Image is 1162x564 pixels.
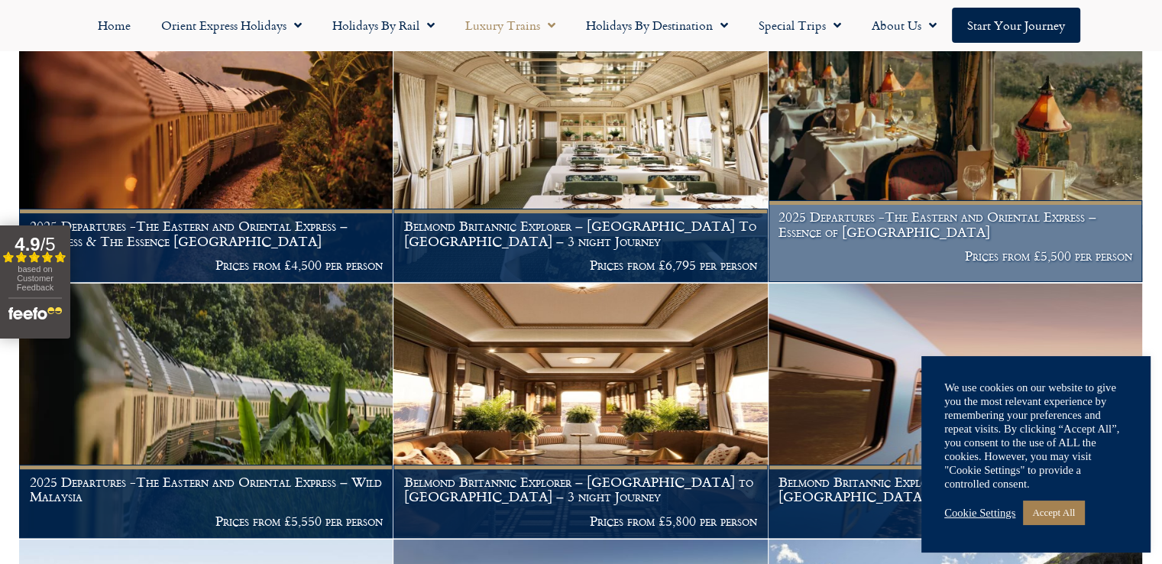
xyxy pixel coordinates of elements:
[944,506,1015,520] a: Cookie Settings
[450,8,571,43] a: Luxury Trains
[404,219,757,248] h1: Belmond Britannic Explorer – [GEOGRAPHIC_DATA] To [GEOGRAPHIC_DATA] – 3 night Journey
[404,475,757,504] h1: Belmond Britannic Explorer – [GEOGRAPHIC_DATA] to [GEOGRAPHIC_DATA] – 3 night Journey
[404,258,757,273] p: Prices from £6,795 per person
[19,284,393,539] a: 2025 Departures -The Eastern and Oriental Express – Wild Malaysia Prices from £5,550 per person
[317,8,450,43] a: Holidays by Rail
[8,8,1154,43] nav: Menu
[778,514,1131,529] p: Prices from £5,800 per person
[30,258,383,273] p: Prices from £4,500 per person
[571,8,743,43] a: Holidays by Destination
[404,514,757,529] p: Prices from £5,800 per person
[393,28,768,284] a: Belmond Britannic Explorer – [GEOGRAPHIC_DATA] To [GEOGRAPHIC_DATA] – 3 night Journey Prices from...
[769,28,1143,284] a: 2025 Departures -The Eastern and Oriental Express – Essence of [GEOGRAPHIC_DATA] Prices from £5,5...
[952,8,1080,43] a: Start your Journey
[769,284,1143,539] a: Belmond Britannic Explorer – [GEOGRAPHIC_DATA] To [GEOGRAPHIC_DATA] – 3 night Journey Prices from...
[856,8,952,43] a: About Us
[19,28,393,284] a: 2025 Departures -The Eastern and Oriental Express – Wellness & The Essence [GEOGRAPHIC_DATA] Pric...
[743,8,856,43] a: Special Trips
[1023,501,1084,524] a: Accept All
[30,219,383,248] h1: 2025 Departures -The Eastern and Oriental Express – Wellness & The Essence [GEOGRAPHIC_DATA]
[778,209,1131,239] h1: 2025 Departures -The Eastern and Oriental Express – Essence of [GEOGRAPHIC_DATA]
[146,8,317,43] a: Orient Express Holidays
[944,381,1128,491] div: We use cookies on our website to give you the most relevant experience by remembering your prefer...
[778,248,1131,264] p: Prices from £5,500 per person
[778,475,1131,504] h1: Belmond Britannic Explorer – [GEOGRAPHIC_DATA] To [GEOGRAPHIC_DATA] – 3 night Journey
[30,475,383,504] h1: 2025 Departures -The Eastern and Oriental Express – Wild Malaysia
[83,8,146,43] a: Home
[30,514,383,529] p: Prices from £5,550 per person
[393,284,768,539] a: Belmond Britannic Explorer – [GEOGRAPHIC_DATA] to [GEOGRAPHIC_DATA] – 3 night Journey Prices from...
